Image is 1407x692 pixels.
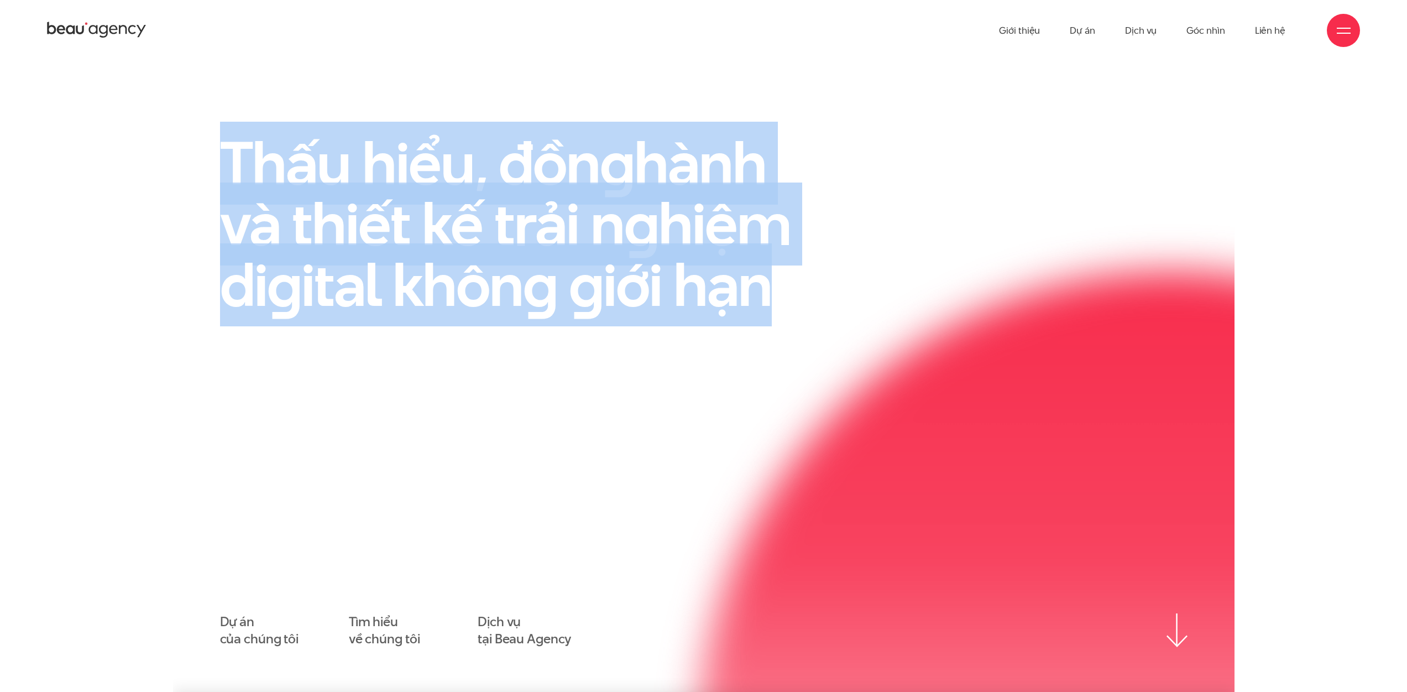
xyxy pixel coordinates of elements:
[267,243,301,326] en: g
[478,613,571,648] a: Dịch vụtại Beau Agency
[624,183,658,266] en: g
[569,243,603,326] en: g
[220,133,828,315] h1: Thấu hiểu, đồn hành và thiết kế trải n hiệm di ital khôn iới hạn
[600,122,634,205] en: g
[523,243,557,326] en: g
[220,613,299,648] a: Dự áncủa chúng tôi
[349,613,420,648] a: Tìm hiểuvề chúng tôi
